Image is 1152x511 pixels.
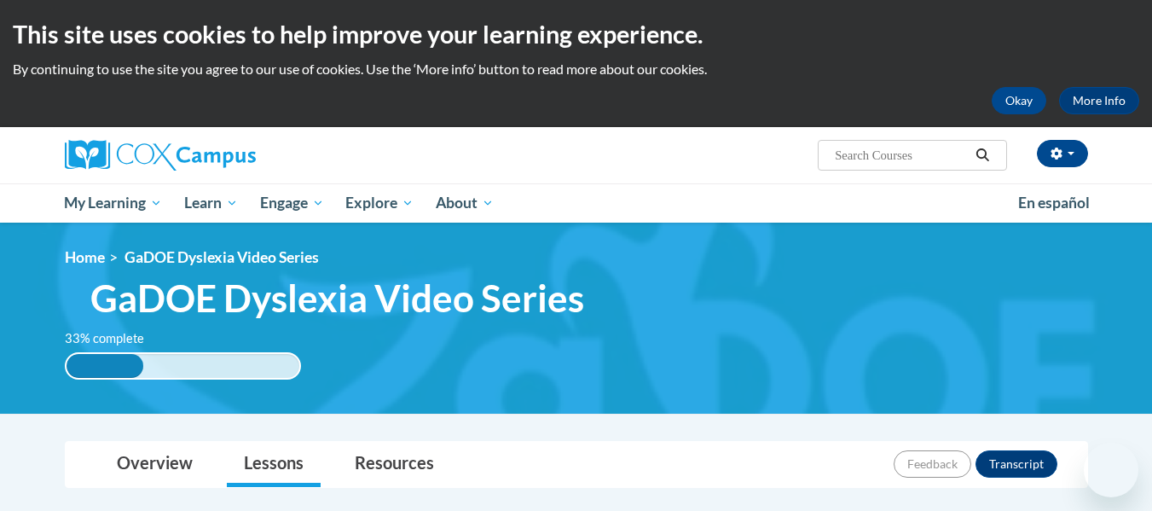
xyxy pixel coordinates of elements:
button: Feedback [894,450,971,478]
a: Resources [338,442,451,487]
div: 33% complete [67,354,143,378]
button: Account Settings [1037,140,1088,167]
span: My Learning [64,193,162,213]
label: 33% complete [65,329,163,348]
a: More Info [1059,87,1139,114]
a: My Learning [54,183,174,223]
span: GaDOE Dyslexia Video Series [90,276,584,321]
button: Transcript [975,450,1057,478]
button: Search [970,145,995,165]
img: Cox Campus [65,140,256,171]
a: Explore [334,183,425,223]
span: About [436,193,494,213]
a: Overview [100,442,210,487]
a: Engage [249,183,335,223]
span: Explore [345,193,414,213]
span: En español [1018,194,1090,212]
span: GaDOE Dyslexia Video Series [124,248,319,266]
h2: This site uses cookies to help improve your learning experience. [13,17,1139,51]
a: Home [65,248,105,266]
iframe: Button to launch messaging window [1084,443,1138,497]
a: Lessons [227,442,321,487]
p: By continuing to use the site you agree to our use of cookies. Use the ‘More info’ button to read... [13,60,1139,78]
div: Main menu [39,183,1114,223]
input: Search Courses [833,145,970,165]
a: Learn [173,183,249,223]
button: Okay [992,87,1046,114]
a: En español [1007,185,1101,221]
a: Cox Campus [65,140,389,171]
a: About [425,183,505,223]
span: Learn [184,193,238,213]
span: Engage [260,193,324,213]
